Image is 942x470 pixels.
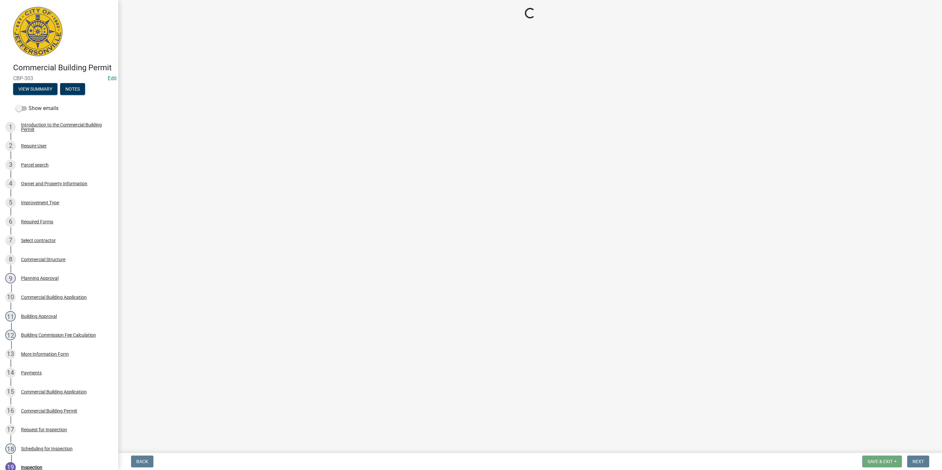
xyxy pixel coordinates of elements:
[5,160,16,170] div: 3
[5,406,16,416] div: 16
[16,104,58,112] label: Show emails
[5,443,16,454] div: 18
[912,459,924,464] span: Next
[60,87,85,92] wm-modal-confirm: Notes
[5,368,16,378] div: 14
[21,427,67,432] div: Request for Inspection
[21,446,73,451] div: Scheduling for Inspection
[21,123,108,132] div: Introduction to the Commercial Building Permit
[13,87,57,92] wm-modal-confirm: Summary
[21,238,56,243] div: Select contractor
[21,333,96,337] div: Building Commission Fee Calculation
[60,83,85,95] button: Notes
[108,75,117,81] wm-modal-confirm: Edit Application Number
[5,311,16,322] div: 11
[21,390,87,394] div: Commercial Building Application
[21,219,53,224] div: Required Forms
[13,7,62,56] img: City of Jeffersonville, Indiana
[21,370,42,375] div: Payments
[21,163,49,167] div: Parcel search
[5,235,16,246] div: 7
[13,63,113,73] h4: Commercial Building Permit
[21,144,47,148] div: Require User
[5,424,16,435] div: 17
[5,330,16,340] div: 12
[5,349,16,359] div: 13
[862,456,902,467] button: Save & Exit
[907,456,929,467] button: Next
[5,122,16,132] div: 1
[21,181,87,186] div: Owner and Property Information
[5,141,16,151] div: 2
[21,257,65,262] div: Commercial Structure
[21,352,69,356] div: More Information Form
[131,456,153,467] button: Back
[867,459,893,464] span: Save & Exit
[21,200,59,205] div: Improvement Type
[5,292,16,302] div: 10
[5,254,16,265] div: 8
[21,295,87,300] div: Commercial Building Application
[5,178,16,189] div: 4
[13,75,105,81] span: CBP-303
[21,409,77,413] div: Commercial Building Permit
[13,83,57,95] button: View Summary
[136,459,148,464] span: Back
[21,276,58,280] div: Planning Approval
[108,75,117,81] a: Edit
[5,216,16,227] div: 6
[5,273,16,283] div: 9
[5,197,16,208] div: 5
[5,387,16,397] div: 15
[21,465,42,470] div: Inspection
[21,314,57,319] div: Building Approval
